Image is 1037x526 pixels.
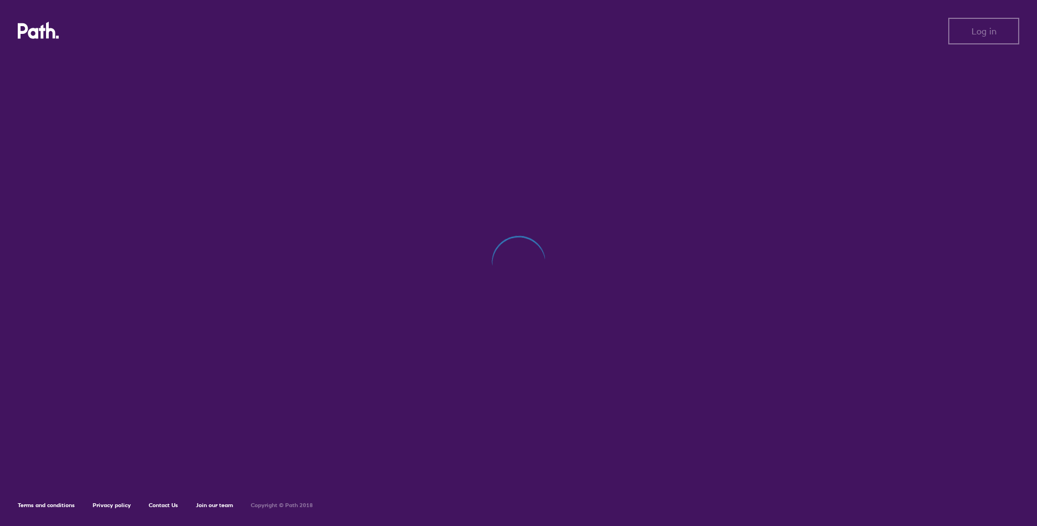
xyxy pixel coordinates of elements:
[972,26,996,36] span: Log in
[251,502,313,509] h6: Copyright © Path 2018
[948,18,1019,44] button: Log in
[196,502,233,509] a: Join our team
[149,502,178,509] a: Contact Us
[93,502,131,509] a: Privacy policy
[18,502,75,509] a: Terms and conditions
